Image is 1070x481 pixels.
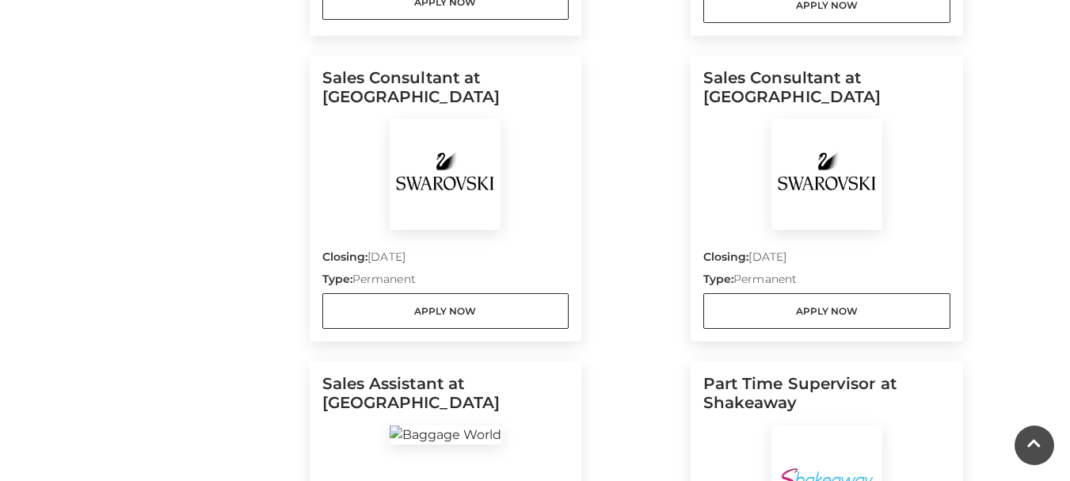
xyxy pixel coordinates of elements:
strong: Closing: [322,250,368,264]
p: [DATE] [322,249,569,271]
p: Permanent [322,271,569,293]
h5: Sales Consultant at [GEOGRAPHIC_DATA] [322,68,569,119]
h5: Sales Assistant at [GEOGRAPHIC_DATA] [322,374,569,425]
a: Apply Now [322,293,569,329]
img: Swarovski [390,119,501,230]
a: Apply Now [703,293,950,329]
strong: Type: [322,272,352,286]
p: Permanent [703,271,950,293]
strong: Closing: [703,250,749,264]
strong: Type: [703,272,733,286]
p: [DATE] [703,249,950,271]
h5: Part Time Supervisor at Shakeaway [703,374,950,425]
h5: Sales Consultant at [GEOGRAPHIC_DATA] [703,68,950,119]
img: Swarovski [771,119,882,230]
img: Baggage World [390,426,501,445]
